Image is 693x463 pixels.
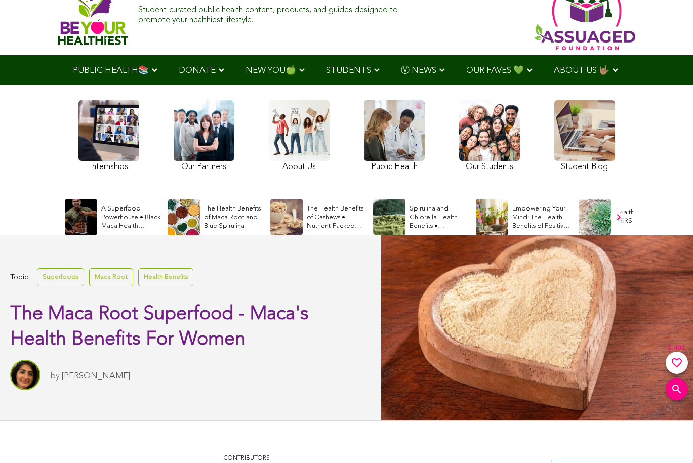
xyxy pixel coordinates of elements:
[10,360,40,390] img: Sitara Darvish
[51,372,60,381] span: by
[246,66,296,75] span: NEW YOU🍏
[10,305,309,349] span: The Maca Root Superfood - Maca's Health Benefits For Women
[138,1,399,25] div: Student-curated public health content, products, and guides designed to promote your healthiest l...
[62,372,130,381] a: [PERSON_NAME]
[326,66,371,75] span: STUDENTS
[138,268,193,286] a: Health Benefits
[642,414,693,463] iframe: Chat Widget
[554,66,609,75] span: ABOUT US 🤟🏽
[73,66,149,75] span: PUBLIC HEALTH📚
[179,66,216,75] span: DONATE
[58,55,635,85] div: Navigation Menu
[466,66,524,75] span: OUR FAVES 💚
[89,268,133,286] a: Maca Root
[401,66,436,75] span: Ⓥ NEWS
[10,271,29,284] span: Topic:
[37,268,84,286] a: Superfoods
